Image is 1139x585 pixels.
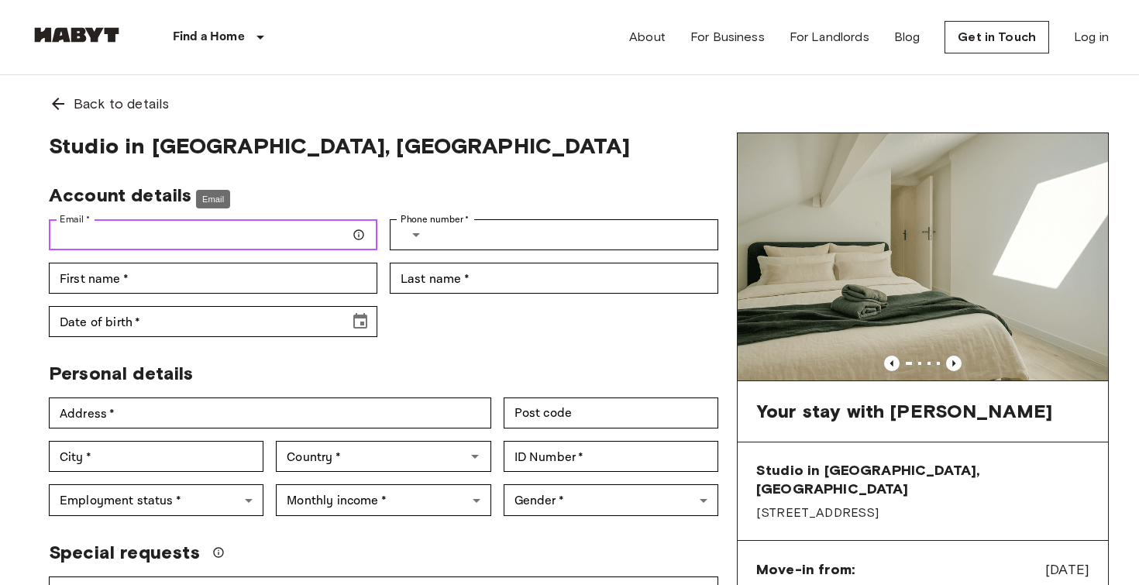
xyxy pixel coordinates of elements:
[945,21,1049,53] a: Get in Touch
[401,219,432,250] button: Select country
[504,397,718,428] div: Post code
[30,27,123,43] img: Habyt
[756,400,1052,423] span: Your stay with [PERSON_NAME]
[74,94,169,114] span: Back to details
[894,28,920,46] a: Blog
[884,356,900,371] button: Previous image
[49,184,191,206] span: Account details
[738,133,1108,380] img: Marketing picture of unit FR-18-010-019-001
[353,229,365,241] svg: Make sure your email is correct — we'll send your booking details there.
[946,356,962,371] button: Previous image
[49,397,491,428] div: Address
[1045,559,1089,580] span: [DATE]
[49,219,377,250] div: Email
[49,541,200,564] span: Special requests
[49,441,263,472] div: City
[790,28,869,46] a: For Landlords
[629,28,666,46] a: About
[173,28,245,46] p: Find a Home
[49,132,718,159] span: Studio in [GEOGRAPHIC_DATA], [GEOGRAPHIC_DATA]
[1074,28,1109,46] a: Log in
[212,546,225,559] svg: We'll do our best to accommodate your request, but please note we can't guarantee it will be poss...
[464,446,486,467] button: Open
[30,75,1109,132] a: Back to details
[756,461,1089,498] span: Studio in [GEOGRAPHIC_DATA], [GEOGRAPHIC_DATA]
[690,28,765,46] a: For Business
[756,560,855,579] span: Move-in from:
[60,212,90,226] label: Email
[504,441,718,472] div: ID Number
[401,212,470,226] label: Phone number
[49,263,377,294] div: First name
[390,263,718,294] div: Last name
[756,504,1089,521] span: [STREET_ADDRESS]
[345,306,376,337] button: Choose date
[196,190,230,209] div: Email
[49,362,193,384] span: Personal details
